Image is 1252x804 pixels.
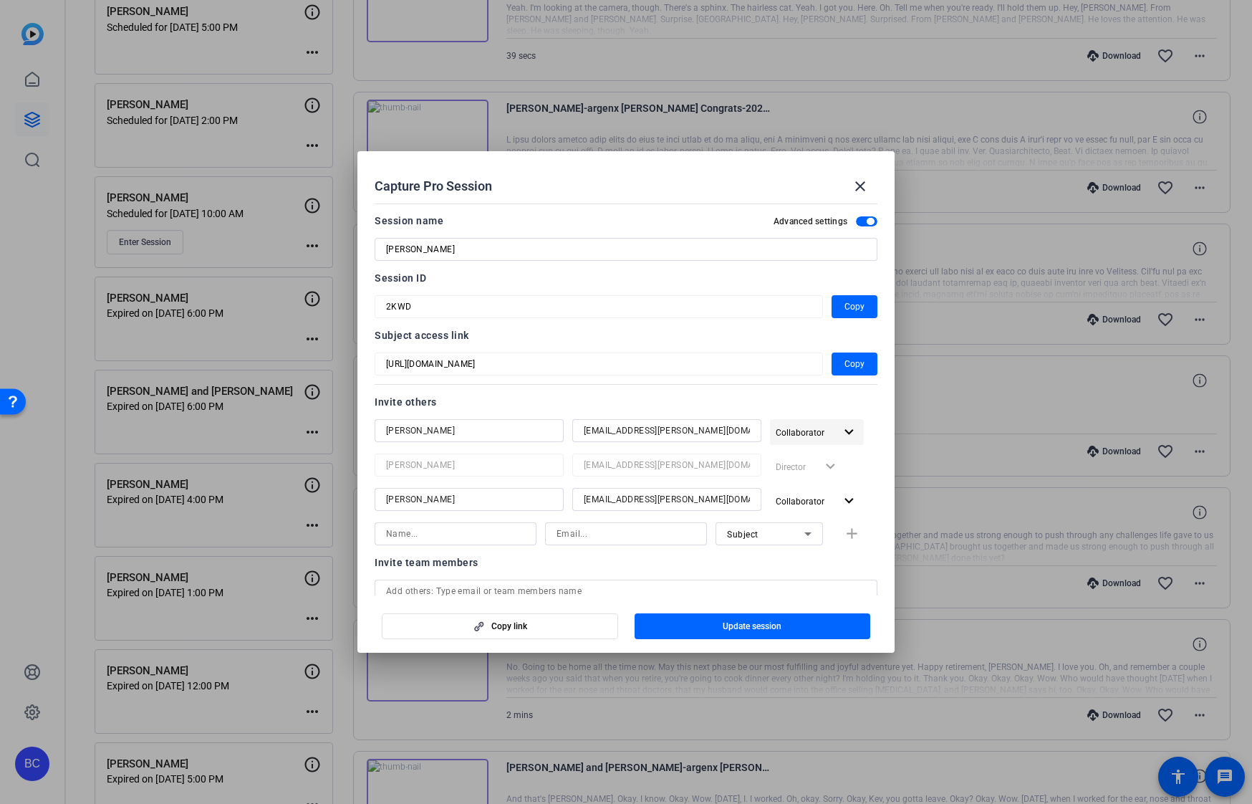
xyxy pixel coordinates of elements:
span: Update session [723,621,781,632]
input: Email... [557,525,695,542]
mat-icon: close [852,178,869,195]
input: Email... [584,491,750,508]
button: Update session [635,613,871,639]
span: Copy [844,298,865,315]
input: Email... [584,422,750,439]
input: Session OTP [386,355,812,373]
input: Name... [386,525,525,542]
div: Subject access link [375,327,877,344]
input: Session OTP [386,298,812,315]
button: Collaborator [770,419,864,445]
div: Session name [375,212,443,229]
span: Collaborator [776,428,824,438]
h2: Advanced settings [774,216,847,227]
button: Collaborator [770,488,864,514]
input: Name... [386,422,552,439]
span: Copy [844,355,865,373]
div: Capture Pro Session [375,169,877,204]
input: Enter Session Name [386,241,866,258]
div: Invite team members [375,554,877,571]
input: Add others: Type email or team members name [386,583,866,600]
div: Invite others [375,393,877,411]
div: Session ID [375,269,877,287]
mat-icon: expand_more [840,423,858,441]
button: Copy link [382,613,618,639]
input: Email... [584,456,750,474]
button: Copy [832,295,877,318]
span: Copy link [491,621,527,632]
span: Subject [727,530,759,540]
input: Name... [386,456,552,474]
mat-icon: expand_more [840,492,858,510]
span: Collaborator [776,497,824,507]
button: Copy [832,353,877,375]
input: Name... [386,491,552,508]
